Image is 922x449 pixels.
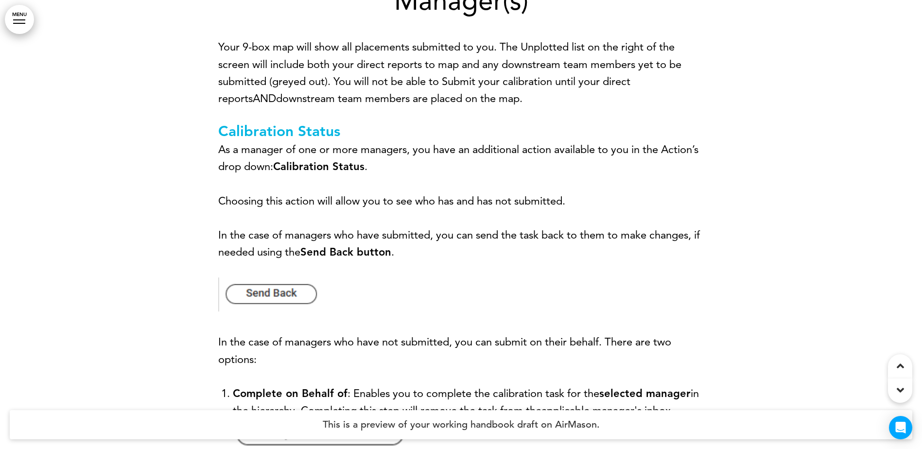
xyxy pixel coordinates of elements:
div: Open Intercom Messenger [889,416,912,439]
a: MENU [5,5,34,34]
strong: selected manager [599,387,691,400]
h4: This is a preview of your working handbook draft on AirMason. [10,410,912,439]
strong: Complete on Behalf of [233,387,348,400]
p: In the case of managers who have submitted, you can send the task back to them to make changes, i... [218,226,704,260]
strong: Send Back button [300,245,391,259]
b: AND [253,92,276,105]
strong: Calibration Status [273,160,365,173]
img: 1756849320932-sendback1.png [218,277,325,311]
p: Your 9-box map will show all placements submitted to you. The Unplotted list on the right of the ... [218,38,704,107]
strong: Calibration Status [218,122,340,140]
span: applicable manager's inbo [541,404,665,417]
p: In the case of managers who have not submitted, you can submit on their behalf. There are two opt... [218,333,704,367]
p: Choosing this action will allow you to see who has and has not submitted. [218,192,704,209]
p: As a manager of one or more managers, you have an additional action available to you in the Actio... [218,141,704,175]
